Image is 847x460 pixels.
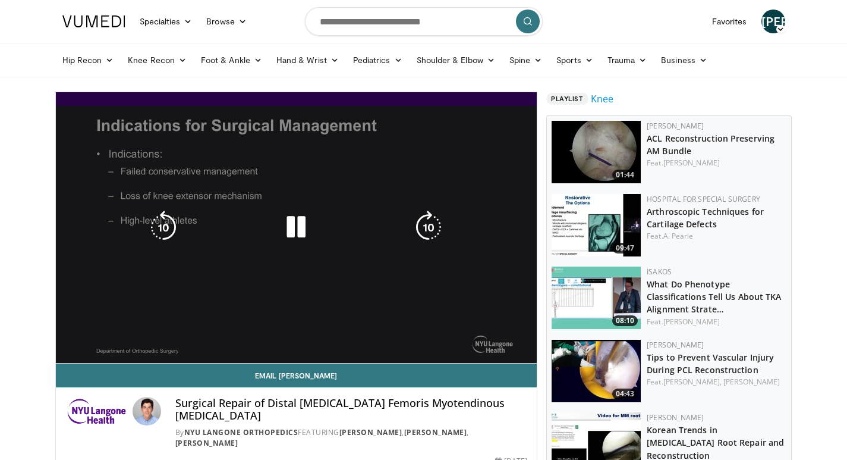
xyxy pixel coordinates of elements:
[647,231,786,242] div: Feat.
[546,93,588,105] span: Playlist
[199,10,254,33] a: Browse
[647,352,774,375] a: Tips to Prevent Vascular Injury During PCL Reconstruction
[552,194,641,256] a: 09:47
[410,48,502,72] a: Shoulder & Elbow
[647,121,704,131] a: [PERSON_NAME]
[339,427,402,437] a: [PERSON_NAME]
[65,397,128,425] img: NYU Langone Orthopedics
[654,48,714,72] a: Business
[647,133,774,157] a: ACL Reconstruction Preserving AM Bundle
[404,427,467,437] a: [PERSON_NAME]
[647,194,760,204] a: Hospital for Special Surgery
[56,92,537,364] video-js: Video Player
[647,317,786,327] div: Feat.
[121,48,194,72] a: Knee Recon
[552,194,641,256] img: e219f541-b456-4cbc-ade1-aa0b59c67291.150x105_q85_crop-smart_upscale.jpg
[175,397,527,423] h4: Surgical Repair of Distal [MEDICAL_DATA] Femoris Myotendinous [MEDICAL_DATA]
[184,427,298,437] a: NYU Langone Orthopedics
[647,206,764,230] a: Arthroscopic Techniques for Cartilage Defects
[647,412,704,423] a: [PERSON_NAME]
[305,7,543,36] input: Search topics, interventions
[761,10,785,33] a: [PERSON_NAME]
[612,170,638,180] span: 01:44
[612,389,638,399] span: 04:43
[552,121,641,183] a: 01:44
[175,427,527,449] div: By FEATURING , ,
[133,10,200,33] a: Specialties
[663,377,722,387] a: [PERSON_NAME],
[502,48,549,72] a: Spine
[647,158,786,168] div: Feat.
[62,15,125,27] img: VuMedi Logo
[552,340,641,402] a: 04:43
[647,267,672,277] a: ISAKOS
[194,48,269,72] a: Foot & Ankle
[612,315,638,326] span: 08:10
[552,340,641,402] img: 03ba07b3-c3bf-45ca-b578-43863bbc294b.150x105_q85_crop-smart_upscale.jpg
[591,92,613,106] a: Knee
[346,48,410,72] a: Pediatrics
[663,317,720,327] a: [PERSON_NAME]
[600,48,654,72] a: Trauma
[133,397,161,425] img: Avatar
[723,377,780,387] a: [PERSON_NAME]
[269,48,346,72] a: Hand & Wrist
[647,278,781,315] a: What Do Phenotype Classifications Tell Us About TKA Alignment Strate…
[552,121,641,183] img: 7b60eb76-c310-45f1-898b-3f41f4878cd0.150x105_q85_crop-smart_upscale.jpg
[552,267,641,329] img: 5b6cf72d-b1b3-4a5e-b48f-095f98c65f63.150x105_q85_crop-smart_upscale.jpg
[56,364,537,387] a: Email [PERSON_NAME]
[705,10,754,33] a: Favorites
[647,340,704,350] a: [PERSON_NAME]
[612,243,638,254] span: 09:47
[663,158,720,168] a: [PERSON_NAME]
[55,48,121,72] a: Hip Recon
[175,438,238,448] a: [PERSON_NAME]
[549,48,600,72] a: Sports
[647,377,786,387] div: Feat.
[663,231,694,241] a: A. Pearle
[552,267,641,329] a: 08:10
